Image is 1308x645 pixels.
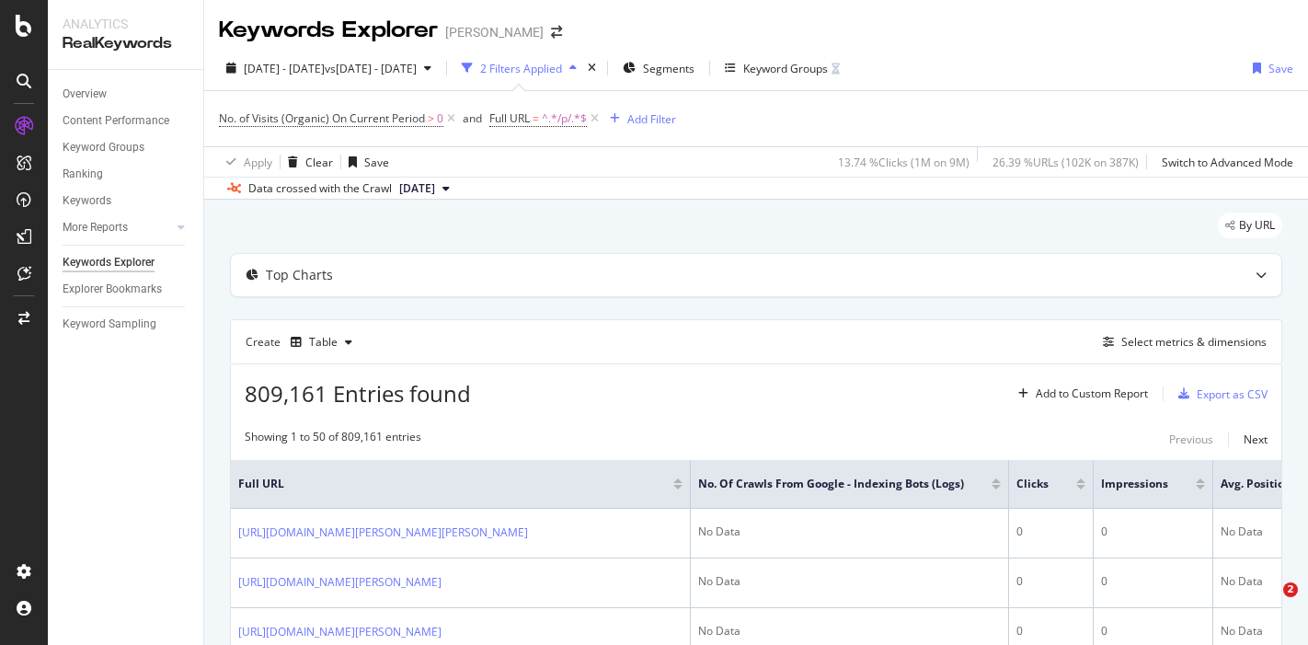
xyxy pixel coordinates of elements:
[992,155,1139,170] div: 26.39 % URLs ( 102K on 387K )
[1154,147,1293,177] button: Switch to Advanced Mode
[463,110,482,126] div: and
[602,108,676,130] button: Add Filter
[1221,476,1291,492] span: Avg. Position
[698,573,1001,590] div: No Data
[1239,220,1275,231] span: By URL
[428,110,434,126] span: >
[305,155,333,170] div: Clear
[244,61,325,76] span: [DATE] - [DATE]
[283,328,360,357] button: Table
[63,253,155,272] div: Keywords Explorer
[1268,61,1293,76] div: Save
[454,53,584,83] button: 2 Filters Applied
[364,155,389,170] div: Save
[219,110,425,126] span: No. of Visits (Organic) On Current Period
[63,218,172,237] a: More Reports
[341,147,389,177] button: Save
[1011,379,1148,409] button: Add to Custom Report
[63,191,190,211] a: Keywords
[698,623,1001,639] div: No Data
[1169,429,1213,451] button: Previous
[63,165,103,184] div: Ranking
[63,191,111,211] div: Keywords
[325,61,417,76] span: vs [DATE] - [DATE]
[238,573,442,592] a: [URL][DOMAIN_NAME][PERSON_NAME]
[219,15,438,46] div: Keywords Explorer
[551,26,562,39] div: arrow-right-arrow-left
[63,33,189,54] div: RealKeywords
[1036,388,1148,399] div: Add to Custom Report
[1101,573,1205,590] div: 0
[1245,582,1290,627] iframe: Intercom live chat
[1244,429,1268,451] button: Next
[219,53,439,83] button: [DATE] - [DATE]vs[DATE] - [DATE]
[281,147,333,177] button: Clear
[1101,623,1205,639] div: 0
[1101,476,1168,492] span: Impressions
[1197,386,1268,402] div: Export as CSV
[248,180,392,197] div: Data crossed with the Crawl
[717,53,847,83] button: Keyword Groups
[1244,432,1268,447] div: Next
[1218,213,1282,238] div: legacy label
[643,61,694,76] span: Segments
[615,53,702,83] button: Segments
[63,85,107,104] div: Overview
[63,315,156,334] div: Keyword Sampling
[63,218,128,237] div: More Reports
[245,378,471,409] span: 809,161 Entries found
[1016,524,1085,540] div: 0
[63,280,190,299] a: Explorer Bookmarks
[1016,573,1085,590] div: 0
[63,138,190,157] a: Keyword Groups
[63,138,144,157] div: Keyword Groups
[219,147,272,177] button: Apply
[1101,524,1205,540] div: 0
[238,524,528,542] a: [URL][DOMAIN_NAME][PERSON_NAME][PERSON_NAME]
[698,524,1001,540] div: No Data
[399,180,435,197] span: 2025 Aug. 4th
[63,165,190,184] a: Ranking
[63,111,169,131] div: Content Performance
[63,280,162,299] div: Explorer Bookmarks
[1121,334,1267,350] div: Select metrics & dimensions
[63,15,189,33] div: Analytics
[1016,476,1049,492] span: Clicks
[246,328,360,357] div: Create
[584,59,600,77] div: times
[1016,623,1085,639] div: 0
[63,253,190,272] a: Keywords Explorer
[238,623,442,641] a: [URL][DOMAIN_NAME][PERSON_NAME]
[245,429,421,451] div: Showing 1 to 50 of 809,161 entries
[1171,379,1268,409] button: Export as CSV
[392,178,457,200] button: [DATE]
[437,106,443,132] span: 0
[743,61,828,76] div: Keyword Groups
[463,109,482,127] button: and
[480,61,562,76] div: 2 Filters Applied
[698,476,964,492] span: No. of Crawls from Google - Indexing Bots (Logs)
[63,111,190,131] a: Content Performance
[63,315,190,334] a: Keyword Sampling
[1283,582,1298,597] span: 2
[1245,53,1293,83] button: Save
[533,110,539,126] span: =
[63,85,190,104] a: Overview
[1162,155,1293,170] div: Switch to Advanced Mode
[627,111,676,127] div: Add Filter
[244,155,272,170] div: Apply
[1096,331,1267,353] button: Select metrics & dimensions
[838,155,970,170] div: 13.74 % Clicks ( 1M on 9M )
[1169,432,1213,447] div: Previous
[489,110,530,126] span: Full URL
[309,337,338,348] div: Table
[266,266,333,284] div: Top Charts
[445,23,544,41] div: [PERSON_NAME]
[238,476,646,492] span: Full URL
